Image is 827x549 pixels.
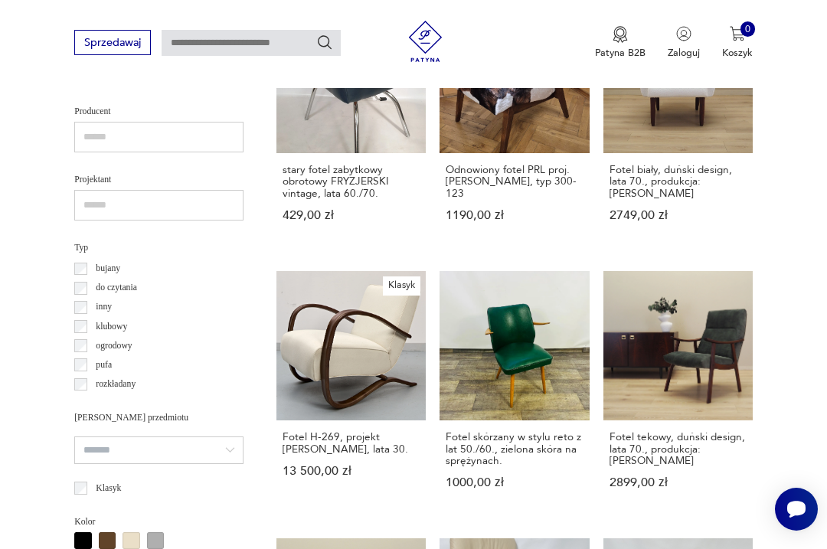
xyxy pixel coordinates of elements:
button: Patyna B2B [595,26,646,60]
p: do czytania [96,280,137,296]
p: rozkładany [96,377,136,392]
a: Ikona medaluPatyna B2B [595,26,646,60]
a: Odnowiony fotel PRL proj. M. Puchała, typ 300-123Odnowiony fotel PRL proj. [PERSON_NAME], typ 300... [440,3,589,248]
h3: Fotel biały, duński design, lata 70., produkcja: [PERSON_NAME] [610,164,747,199]
p: 2749,00 zł [610,210,747,221]
a: Fotel tekowy, duński design, lata 70., produkcja: DaniaFotel tekowy, duński design, lata 70., pro... [603,271,753,516]
h3: Odnowiony fotel PRL proj. [PERSON_NAME], typ 300-123 [446,164,583,199]
a: Fotel biały, duński design, lata 70., produkcja: DaniaFotel biały, duński design, lata 70., produ... [603,3,753,248]
h3: Fotel H-269, projekt [PERSON_NAME], lata 30. [283,431,420,455]
iframe: Smartsupp widget button [775,488,818,531]
button: Sprzedawaj [74,30,150,55]
h3: Fotel skórzany w stylu reto z lat 50./60., zielona skóra na sprężynach. [446,431,583,466]
img: Ikona medalu [613,26,628,43]
h3: Fotel tekowy, duński design, lata 70., produkcja: [PERSON_NAME] [610,431,747,466]
button: 0Koszyk [722,26,753,60]
img: Ikonka użytkownika [676,26,691,41]
p: Zaloguj [668,46,700,60]
p: pufa [96,358,112,373]
p: 13 500,00 zł [283,466,420,477]
p: Koszyk [722,46,753,60]
a: Sprzedawaj [74,39,150,48]
p: Typ [74,240,244,256]
img: Ikona koszyka [730,26,745,41]
p: Kolor [74,515,244,530]
p: 429,00 zł [283,210,420,221]
a: KlasykFotel H-269, projekt Jindrich Halabala, lata 30.Fotel H-269, projekt [PERSON_NAME], lata 30... [276,271,426,516]
p: 1190,00 zł [446,210,583,221]
p: [PERSON_NAME] przedmiotu [74,410,244,426]
a: Fotel skórzany w stylu reto z lat 50./60., zielona skóra na sprężynach.Fotel skórzany w stylu ret... [440,271,589,516]
p: inny [96,299,112,315]
a: stary fotel zabytkowy obrotowy FRYZJERSKI vintage, lata 60./70.stary fotel zabytkowy obrotowy FRY... [276,3,426,248]
h3: stary fotel zabytkowy obrotowy FRYZJERSKI vintage, lata 60./70. [283,164,420,199]
img: Patyna - sklep z meblami i dekoracjami vintage [400,21,451,62]
p: bujany [96,261,120,276]
p: ogrodowy [96,338,132,354]
p: 2899,00 zł [610,477,747,489]
button: Szukaj [316,34,333,51]
button: Zaloguj [668,26,700,60]
p: 1000,00 zł [446,477,583,489]
div: 0 [740,21,756,37]
p: Patyna B2B [595,46,646,60]
p: Projektant [74,172,244,188]
p: klubowy [96,319,127,335]
p: Klasyk [96,481,121,496]
p: Producent [74,104,244,119]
